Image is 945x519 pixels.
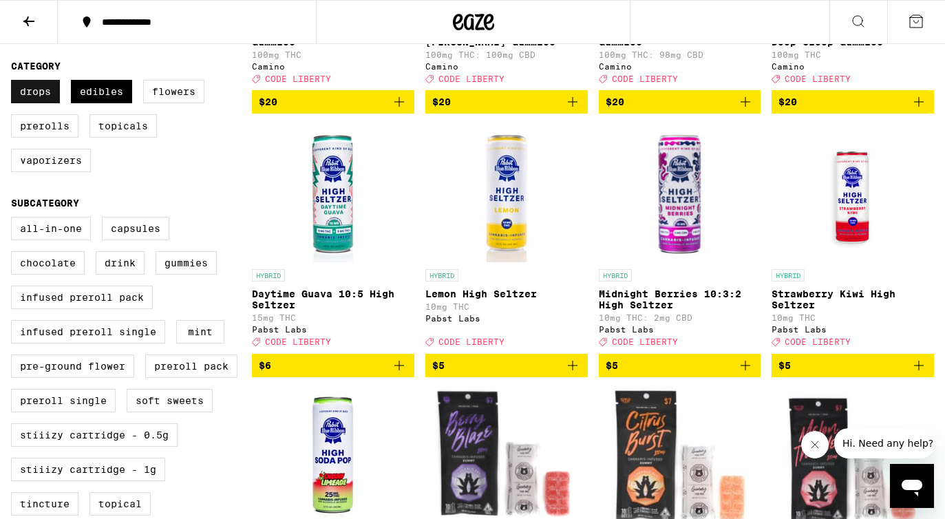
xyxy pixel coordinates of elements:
[96,251,145,275] label: Drink
[252,62,414,71] div: Camino
[772,325,934,334] div: Pabst Labs
[606,96,624,107] span: $20
[772,269,805,282] p: HYBRID
[772,90,934,114] button: Add to bag
[11,114,78,138] label: Prerolls
[145,354,237,378] label: Preroll Pack
[102,217,169,240] label: Capsules
[425,302,588,311] p: 10mg THC
[252,325,414,334] div: Pabst Labs
[425,354,588,377] button: Add to bag
[252,50,414,59] p: 100mg THC
[89,114,157,138] label: Topicals
[599,50,761,59] p: 100mg THC: 98mg CBD
[11,492,78,516] label: Tincture
[425,269,458,282] p: HYBRID
[432,96,451,107] span: $20
[259,360,271,371] span: $6
[438,74,505,83] span: CODE LIBERTY
[599,125,761,353] a: Open page for Midnight Berries 10:3:2 High Seltzer from Pabst Labs
[252,90,414,114] button: Add to bag
[425,62,588,71] div: Camino
[143,80,204,103] label: Flowers
[425,125,588,353] a: Open page for Lemon High Seltzer from Pabst Labs
[599,288,761,310] p: Midnight Berries 10:3:2 High Seltzer
[425,50,588,59] p: 100mg THC: 100mg CBD
[432,360,445,371] span: $5
[11,251,85,275] label: Chocolate
[264,125,402,262] img: Pabst Labs - Daytime Guava 10:5 High Seltzer
[606,360,618,371] span: $5
[425,90,588,114] button: Add to bag
[11,320,165,343] label: Infused Preroll Single
[252,313,414,322] p: 15mg THC
[265,338,331,347] span: CODE LIBERTY
[252,354,414,377] button: Add to bag
[612,338,678,347] span: CODE LIBERTY
[252,269,285,282] p: HYBRID
[11,198,79,209] legend: Subcategory
[785,338,851,347] span: CODE LIBERTY
[785,74,851,83] span: CODE LIBERTY
[772,50,934,59] p: 100mg THC
[259,96,277,107] span: $20
[599,325,761,334] div: Pabst Labs
[265,74,331,83] span: CODE LIBERTY
[425,288,588,299] p: Lemon High Seltzer
[599,269,632,282] p: HYBRID
[11,354,134,378] label: Pre-ground Flower
[11,80,60,103] label: Drops
[11,389,116,412] label: Preroll Single
[252,288,414,310] p: Daytime Guava 10:5 High Seltzer
[772,125,934,353] a: Open page for Strawberry Kiwi High Seltzer from Pabst Labs
[612,74,678,83] span: CODE LIBERTY
[11,61,61,72] legend: Category
[11,286,153,309] label: Infused Preroll Pack
[801,431,829,458] iframe: Close message
[772,313,934,322] p: 10mg THC
[778,96,797,107] span: $20
[156,251,217,275] label: Gummies
[11,217,91,240] label: All-In-One
[438,125,575,262] img: Pabst Labs - Lemon High Seltzer
[610,125,749,262] img: Pabst Labs - Midnight Berries 10:3:2 High Seltzer
[890,464,934,508] iframe: Button to launch messaging window
[127,389,213,412] label: Soft Sweets
[89,492,151,516] label: Topical
[11,458,165,481] label: STIIIZY Cartridge - 1g
[599,90,761,114] button: Add to bag
[11,149,91,172] label: Vaporizers
[11,423,178,447] label: STIIIZY Cartridge - 0.5g
[438,338,505,347] span: CODE LIBERTY
[772,288,934,310] p: Strawberry Kiwi High Seltzer
[778,360,791,371] span: $5
[599,354,761,377] button: Add to bag
[252,125,414,353] a: Open page for Daytime Guava 10:5 High Seltzer from Pabst Labs
[772,354,934,377] button: Add to bag
[772,62,934,71] div: Camino
[176,320,224,343] label: Mint
[834,428,934,458] iframe: Message from company
[425,314,588,323] div: Pabst Labs
[599,313,761,322] p: 10mg THC: 2mg CBD
[71,80,132,103] label: Edibles
[599,62,761,71] div: Camino
[784,125,922,262] img: Pabst Labs - Strawberry Kiwi High Seltzer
